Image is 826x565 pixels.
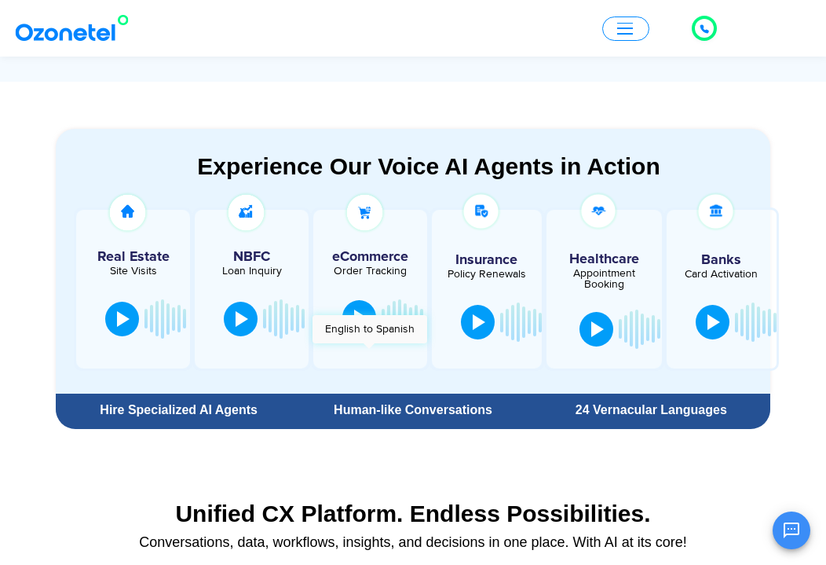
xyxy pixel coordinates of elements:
[674,253,769,267] h5: Banks
[674,269,769,280] div: Card Activation
[203,250,301,264] h5: NBFC
[64,535,762,549] div: Conversations, data, workflows, insights, and decisions in one place. With AI at its core!
[321,250,419,264] h5: eCommerce
[302,404,524,416] div: Human-like Conversations
[558,268,650,290] div: Appointment Booking
[540,404,762,416] div: 24 Vernacular Languages
[773,512,810,549] button: Open chat
[440,253,534,267] h5: Insurance
[64,404,294,416] div: Hire Specialized AI Agents
[558,252,650,266] h5: Healthcare
[440,269,534,280] div: Policy Renewals
[321,266,419,277] div: Order Tracking
[64,500,762,527] div: Unified CX Platform. Endless Possibilities.
[84,266,182,277] div: Site Visits
[71,152,786,180] div: Experience Our Voice AI Agents in Action
[203,266,301,277] div: Loan Inquiry
[84,250,182,264] h5: Real Estate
